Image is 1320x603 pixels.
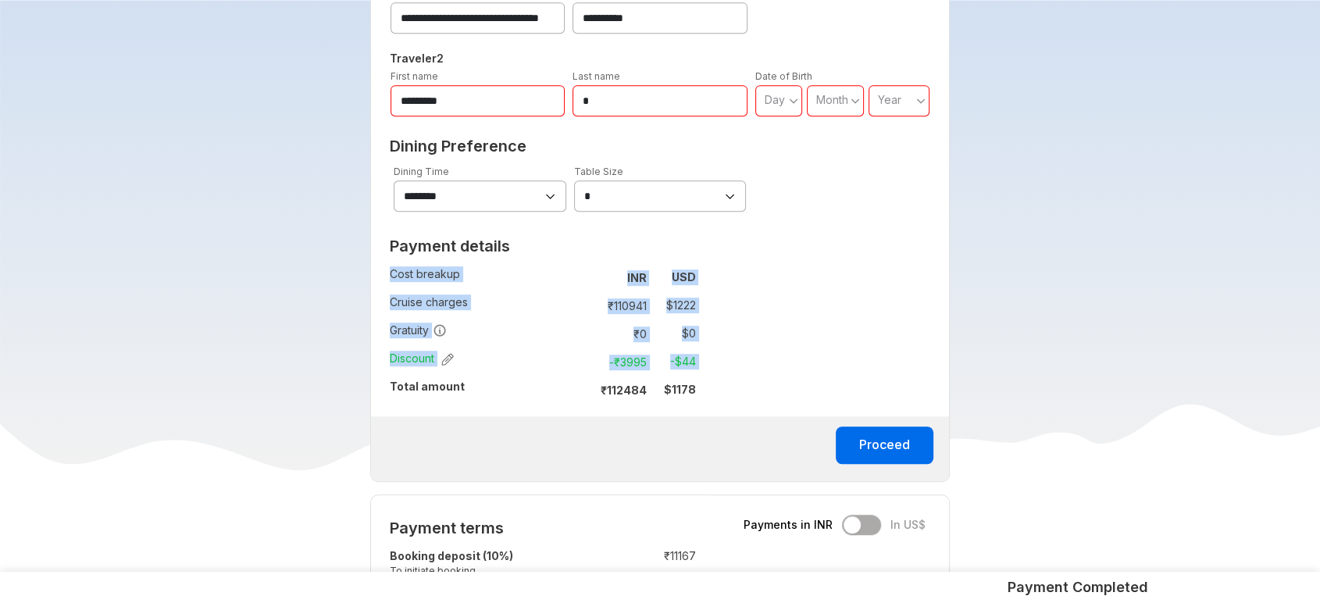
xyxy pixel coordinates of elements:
[390,323,447,338] span: Gratuity
[603,545,696,585] td: ₹ 11167
[387,49,934,68] h5: Traveler 2
[580,291,587,319] td: :
[580,263,587,291] td: :
[394,166,449,177] label: Dining Time
[574,166,623,177] label: Table Size
[672,270,696,284] strong: USD
[390,519,696,537] h2: Payment terms
[580,319,587,348] td: :
[878,93,901,106] span: Year
[390,564,595,577] small: To initiate booking
[390,237,696,255] h2: Payment details
[391,70,438,82] label: First name
[627,271,647,284] strong: INR
[653,323,696,344] td: $ 0
[916,93,926,109] svg: angle down
[744,517,833,533] span: Payments in INR
[580,348,587,376] td: :
[390,137,931,155] h2: Dining Preference
[664,383,696,396] strong: $ 1178
[836,426,933,464] button: Proceed
[851,93,860,109] svg: angle down
[653,294,696,316] td: $ 1222
[789,93,798,109] svg: angle down
[816,93,848,106] span: Month
[765,93,785,106] span: Day
[890,517,926,533] span: In US$
[601,384,647,397] strong: ₹ 112484
[587,323,653,344] td: ₹ 0
[390,263,580,291] td: Cost breakup
[1008,578,1148,597] h5: Payment Completed
[390,291,580,319] td: Cruise charges
[573,70,620,82] label: Last name
[390,351,454,366] span: Discount
[390,549,513,562] strong: Booking deposit (10%)
[587,351,653,373] td: -₹ 3995
[595,545,603,585] td: :
[653,351,696,373] td: -$ 44
[587,294,653,316] td: ₹ 110941
[580,376,587,404] td: :
[390,380,465,393] strong: Total amount
[755,70,812,82] label: Date of Birth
